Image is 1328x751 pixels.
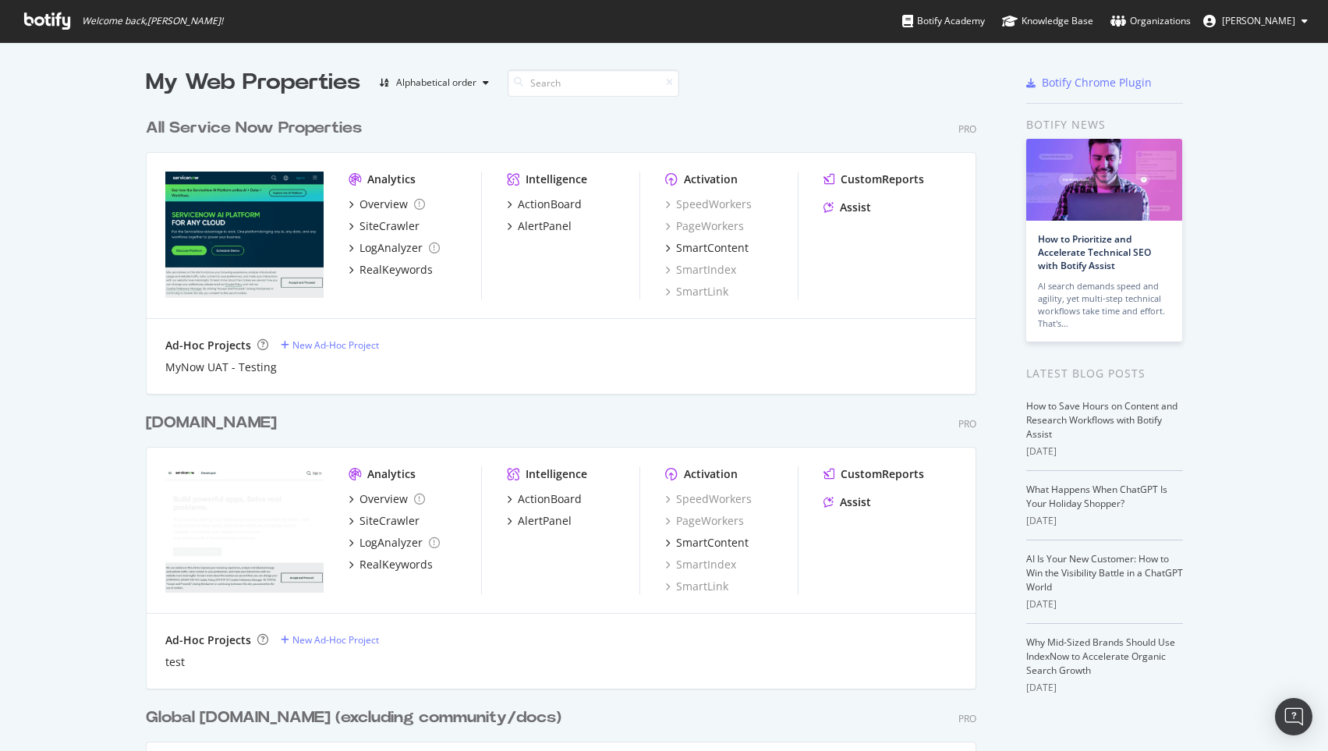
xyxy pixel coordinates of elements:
div: Organizations [1110,13,1191,29]
div: RealKeywords [359,262,433,278]
div: Latest Blog Posts [1026,365,1183,382]
div: [DATE] [1026,445,1183,459]
a: Why Mid-Sized Brands Should Use IndexNow to Accelerate Organic Search Growth [1026,636,1175,677]
a: AI Is Your New Customer: How to Win the Visibility Battle in a ChatGPT World [1026,552,1183,593]
div: CustomReports [841,466,924,482]
div: Pro [958,712,976,725]
input: Search [508,69,679,97]
a: SmartIndex [665,557,736,572]
a: PageWorkers [665,218,744,234]
div: Global [DOMAIN_NAME] (excluding community/docs) [146,707,561,729]
a: SpeedWorkers [665,197,752,212]
a: SmartContent [665,240,749,256]
div: Open Intercom Messenger [1275,698,1312,735]
a: How to Prioritize and Accelerate Technical SEO with Botify Assist [1038,232,1151,272]
img: lightstep.com [165,172,324,298]
a: New Ad-Hoc Project [281,633,379,646]
div: Alphabetical order [396,78,476,87]
div: Analytics [367,172,416,187]
a: SmartIndex [665,262,736,278]
div: SiteCrawler [359,513,420,529]
div: SmartContent [676,535,749,551]
a: SiteCrawler [349,218,420,234]
img: developer.servicenow.com [165,466,324,593]
a: LogAnalyzer [349,240,440,256]
div: Intelligence [526,172,587,187]
div: CustomReports [841,172,924,187]
a: What Happens When ChatGPT Is Your Holiday Shopper? [1026,483,1167,510]
div: ActionBoard [518,197,582,212]
a: PageWorkers [665,513,744,529]
img: How to Prioritize and Accelerate Technical SEO with Botify Assist [1026,139,1182,221]
a: AlertPanel [507,513,572,529]
div: LogAnalyzer [359,240,423,256]
div: Assist [840,494,871,510]
div: All Service Now Properties [146,117,362,140]
div: Analytics [367,466,416,482]
div: New Ad-Hoc Project [292,633,379,646]
div: Activation [684,466,738,482]
a: [DOMAIN_NAME] [146,412,283,434]
div: New Ad-Hoc Project [292,338,379,352]
div: Ad-Hoc Projects [165,632,251,648]
div: Overview [359,491,408,507]
div: Intelligence [526,466,587,482]
div: [DOMAIN_NAME] [146,412,277,434]
div: LogAnalyzer [359,535,423,551]
a: New Ad-Hoc Project [281,338,379,352]
div: [DATE] [1026,681,1183,695]
a: How to Save Hours on Content and Research Workflows with Botify Assist [1026,399,1177,441]
a: Global [DOMAIN_NAME] (excluding community/docs) [146,707,568,729]
button: Alphabetical order [373,70,495,95]
div: [DATE] [1026,597,1183,611]
a: CustomReports [823,172,924,187]
div: SiteCrawler [359,218,420,234]
div: SpeedWorkers [665,491,752,507]
div: RealKeywords [359,557,433,572]
div: Botify Academy [902,13,985,29]
div: Botify news [1026,116,1183,133]
a: AlertPanel [507,218,572,234]
div: Assist [840,200,871,215]
a: SmartLink [665,579,728,594]
a: ActionBoard [507,197,582,212]
a: All Service Now Properties [146,117,368,140]
div: Knowledge Base [1002,13,1093,29]
a: RealKeywords [349,557,433,572]
div: Pro [958,122,976,136]
div: AI search demands speed and agility, yet multi-step technical workflows take time and effort. Tha... [1038,280,1170,330]
div: My Web Properties [146,67,360,98]
div: Activation [684,172,738,187]
a: Assist [823,494,871,510]
div: Ad-Hoc Projects [165,338,251,353]
a: LogAnalyzer [349,535,440,551]
a: Assist [823,200,871,215]
a: RealKeywords [349,262,433,278]
div: SmartContent [676,240,749,256]
div: Pro [958,417,976,430]
button: [PERSON_NAME] [1191,9,1320,34]
div: AlertPanel [518,513,572,529]
a: Overview [349,197,425,212]
a: SiteCrawler [349,513,420,529]
div: Botify Chrome Plugin [1042,75,1152,90]
span: Tim Manalo [1222,14,1295,27]
a: CustomReports [823,466,924,482]
a: SmartContent [665,535,749,551]
a: test [165,654,185,670]
div: ActionBoard [518,491,582,507]
div: AlertPanel [518,218,572,234]
a: Overview [349,491,425,507]
a: ActionBoard [507,491,582,507]
div: [DATE] [1026,514,1183,528]
div: SmartLink [665,284,728,299]
a: MyNow UAT - Testing [165,360,277,375]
